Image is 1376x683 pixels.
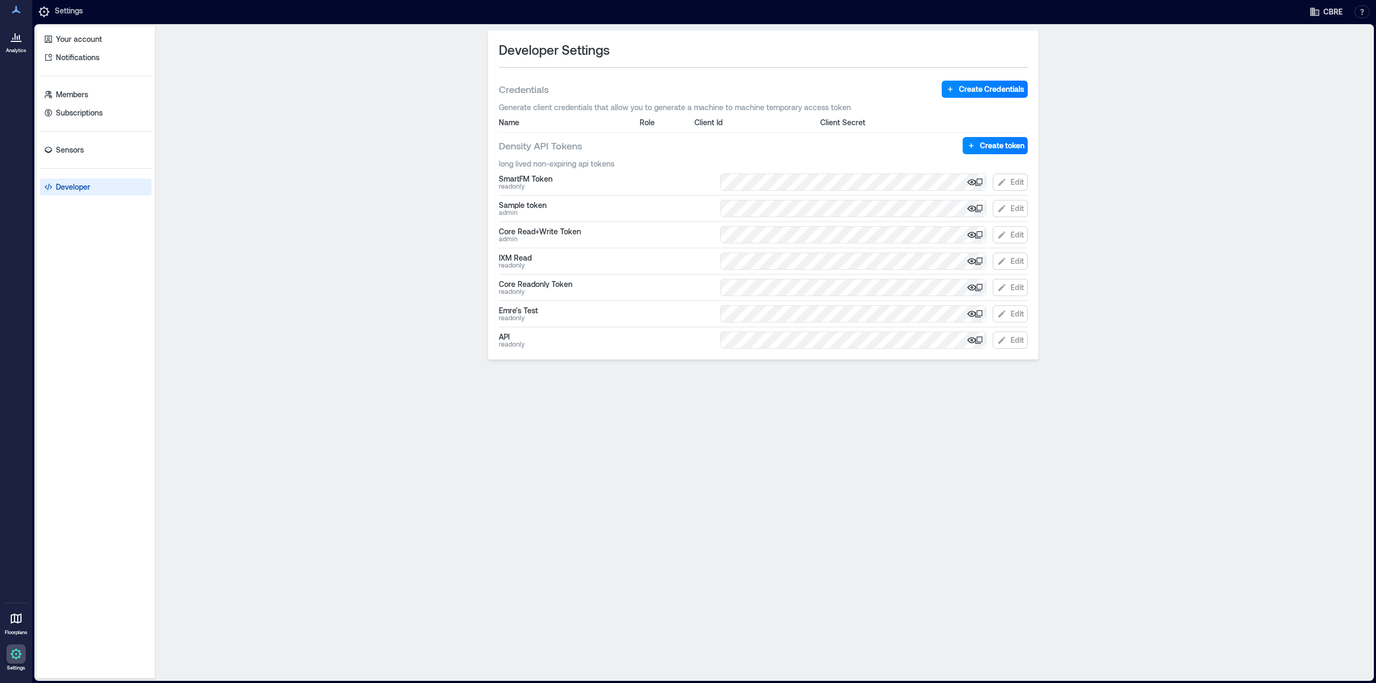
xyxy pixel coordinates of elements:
div: Role [640,117,688,128]
div: API [499,333,714,341]
span: Generate client credentials that allow you to generate a machine to machine temporary access token [499,102,1028,113]
p: Developer [56,182,90,192]
button: Edit [993,174,1028,191]
span: Edit [1010,256,1024,267]
div: admin [499,209,714,216]
div: SmartFM Token [499,175,714,183]
span: Edit [1010,177,1024,188]
div: Core Readonly Token [499,280,714,288]
div: Core Read+Write Token [499,227,714,235]
p: Subscriptions [56,107,103,118]
div: admin [499,235,714,242]
div: Sample token [499,201,714,209]
button: Edit [993,279,1028,296]
a: Floorplans [2,606,31,639]
p: Sensors [56,145,84,155]
a: Settings [3,641,29,674]
a: Developer [40,178,152,196]
div: Client Secret [820,117,957,128]
p: Settings [7,665,25,671]
span: Create token [980,140,1024,151]
button: Edit [993,253,1028,270]
div: readonly [499,183,714,190]
button: Create Credentials [942,81,1028,98]
div: readonly [499,341,714,348]
div: readonly [499,262,714,269]
a: Your account [40,31,152,48]
span: long lived non-expiring api tokens [499,159,1028,169]
button: Edit [993,200,1028,217]
div: readonly [499,314,714,321]
span: Create Credentials [959,84,1024,95]
a: Subscriptions [40,104,152,121]
span: Credentials [499,83,549,96]
span: Density API Tokens [499,139,582,152]
div: Name [499,118,633,126]
div: readonly [499,288,714,295]
span: Edit [1010,203,1024,214]
p: Members [56,89,88,100]
p: Floorplans [5,629,27,636]
button: Edit [993,305,1028,322]
p: Settings [55,5,83,18]
p: Analytics [6,47,26,54]
p: Your account [56,34,102,45]
span: Edit [1010,335,1024,346]
span: Edit [1010,229,1024,240]
div: IXM Read [499,254,714,262]
a: Members [40,86,152,103]
div: Client Id [694,117,814,128]
div: Emre's Test [499,306,714,314]
a: Sensors [40,141,152,159]
span: CBRE [1323,6,1343,17]
button: Edit [993,332,1028,349]
p: Notifications [56,52,99,63]
button: Edit [993,226,1028,243]
span: Edit [1010,308,1024,319]
button: Create token [963,137,1028,154]
span: Developer Settings [499,41,610,59]
button: CBRE [1306,3,1346,20]
a: Analytics [3,24,30,57]
a: Notifications [40,49,152,66]
span: Edit [1010,282,1024,293]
